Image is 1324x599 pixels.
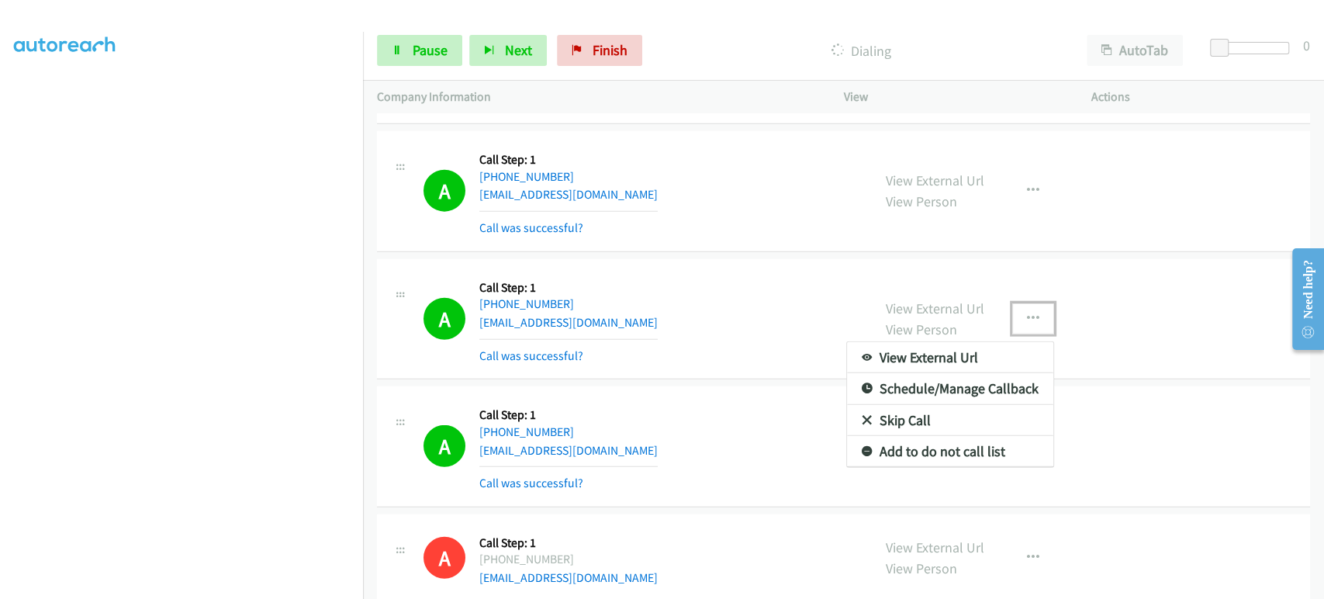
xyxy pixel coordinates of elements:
h1: A [423,537,465,579]
a: Add to do not call list [847,436,1053,467]
iframe: Resource Center [1280,237,1324,361]
a: View External Url [847,342,1053,373]
div: This number is on the do not call list [423,537,465,579]
h1: A [423,425,465,467]
a: Skip Call [847,405,1053,436]
a: Schedule/Manage Callback [847,373,1053,404]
